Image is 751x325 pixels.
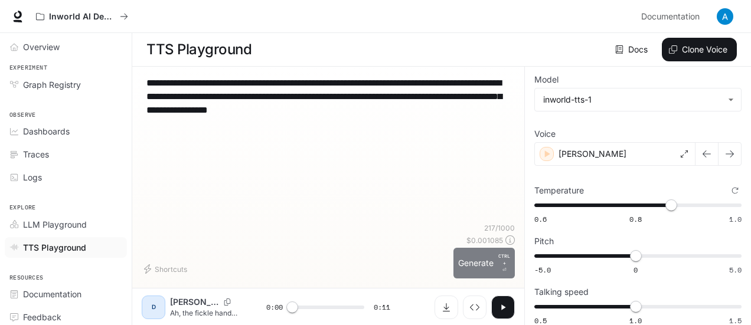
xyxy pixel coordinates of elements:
[729,265,742,275] span: 5.0
[5,284,127,304] a: Documentation
[613,38,652,61] a: Docs
[31,5,133,28] button: All workspaces
[5,74,127,95] a: Graph Registry
[23,241,86,254] span: TTS Playground
[543,94,722,106] div: inworld-tts-1
[5,167,127,188] a: Logs
[5,214,127,235] a: LLM Playground
[534,237,554,245] p: Pitch
[498,252,510,274] p: ⏎
[266,301,283,313] span: 0:00
[535,88,741,111] div: inworld-tts-1
[374,301,390,313] span: 0:11
[717,8,733,25] img: User avatar
[219,298,236,306] button: Copy Voice ID
[23,41,60,53] span: Overview
[641,9,700,24] span: Documentation
[5,121,127,142] a: Dashboards
[629,214,642,224] span: 0.8
[435,296,458,319] button: Download audio
[713,5,737,28] button: User avatar
[23,125,70,137] span: Dashboards
[144,298,163,317] div: D
[170,308,238,318] p: Ah, the fickle hand of fate strikes again. Don’t let it dampen your spirit; even the best players...
[23,171,42,183] span: Logs
[634,265,638,275] span: 0
[142,260,192,278] button: Shortcuts
[534,186,584,195] p: Temperature
[23,288,81,300] span: Documentation
[23,78,81,91] span: Graph Registry
[729,184,742,197] button: Reset to default
[534,75,559,84] p: Model
[49,12,115,22] p: Inworld AI Demos
[534,130,556,138] p: Voice
[23,311,61,323] span: Feedback
[498,252,510,267] p: CTRL +
[534,288,589,296] p: Talking speed
[534,265,551,275] span: -5.0
[170,296,219,308] p: [PERSON_NAME]
[534,214,547,224] span: 0.6
[23,148,49,160] span: Traces
[463,296,486,319] button: Inspect
[5,37,127,57] a: Overview
[23,218,87,231] span: LLM Playground
[146,38,252,61] h1: TTS Playground
[453,248,515,278] button: GenerateCTRL +⏎
[5,237,127,258] a: TTS Playground
[636,5,708,28] a: Documentation
[5,144,127,165] a: Traces
[729,214,742,224] span: 1.0
[662,38,737,61] button: Clone Voice
[559,148,626,160] p: [PERSON_NAME]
